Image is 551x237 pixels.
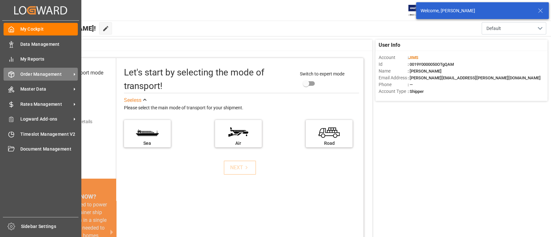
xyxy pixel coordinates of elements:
span: Rates Management [20,101,71,108]
div: Let's start by selecting the mode of transport! [124,66,293,93]
span: Timeslot Management V2 [20,131,78,138]
span: Account Type [379,88,408,95]
div: Select transport mode [53,69,103,77]
a: My Reports [4,53,78,65]
div: Sea [127,140,168,147]
span: Data Management [20,41,78,48]
span: Master Data [20,86,71,93]
a: Timeslot Management V2 [4,128,78,140]
div: Please select the main mode of transport for your shipment. [124,104,359,112]
span: Sidebar Settings [21,223,79,230]
span: User Info [379,41,400,49]
div: Air [218,140,259,147]
span: : [PERSON_NAME] [408,69,442,74]
div: Welcome, [PERSON_NAME] [421,7,532,14]
span: Account [379,54,408,61]
span: : [PERSON_NAME][EMAIL_ADDRESS][PERSON_NAME][DOMAIN_NAME] [408,75,541,80]
span: : [408,55,418,60]
span: Id [379,61,408,68]
div: Road [309,140,349,147]
span: Email Address [379,74,408,81]
button: open menu [482,22,546,35]
span: My Reports [20,56,78,63]
span: Document Management [20,146,78,153]
span: Order Management [20,71,71,78]
span: : 0019Y0000050OTgQAM [408,62,454,67]
div: NEXT [230,164,250,172]
span: Default [486,25,501,32]
span: JIMS [409,55,418,60]
span: Logward Add-ons [20,116,71,123]
span: : — [408,82,413,87]
a: Document Management [4,143,78,155]
img: Exertis%20JAM%20-%20Email%20Logo.jpg_1722504956.jpg [408,5,431,16]
span: : Shipper [408,89,424,94]
span: Name [379,68,408,74]
span: Switch to expert mode [300,71,344,76]
a: My Cockpit [4,23,78,35]
span: My Cockpit [20,26,78,33]
div: See less [124,96,141,104]
span: Phone [379,81,408,88]
button: NEXT [224,161,256,175]
a: Data Management [4,38,78,50]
